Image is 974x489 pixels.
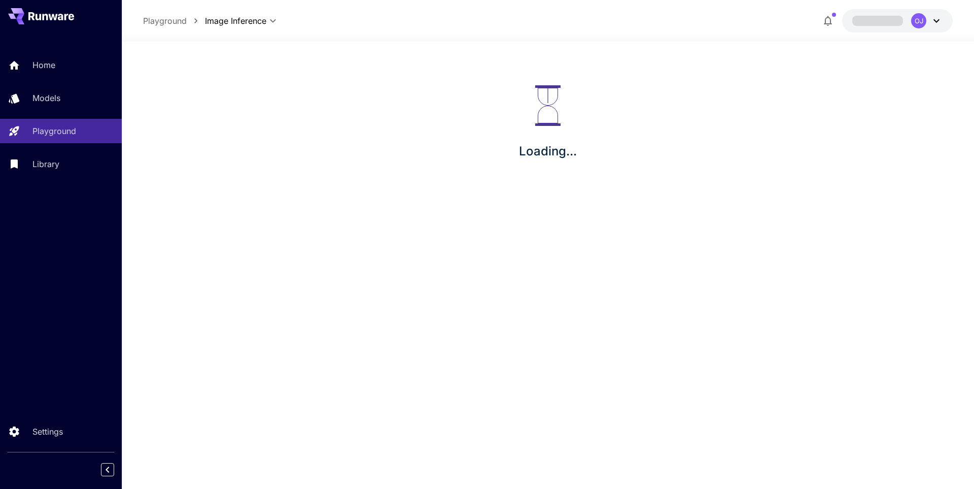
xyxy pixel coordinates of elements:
[32,59,55,71] p: Home
[842,9,953,32] button: OJ
[32,426,63,438] p: Settings
[32,158,59,170] p: Library
[519,142,577,160] p: Loading...
[143,15,205,27] nav: breadcrumb
[109,461,122,479] div: Collapse sidebar
[32,92,60,104] p: Models
[32,125,76,137] p: Playground
[205,15,266,27] span: Image Inference
[101,463,114,476] button: Collapse sidebar
[911,13,926,28] div: OJ
[143,15,187,27] a: Playground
